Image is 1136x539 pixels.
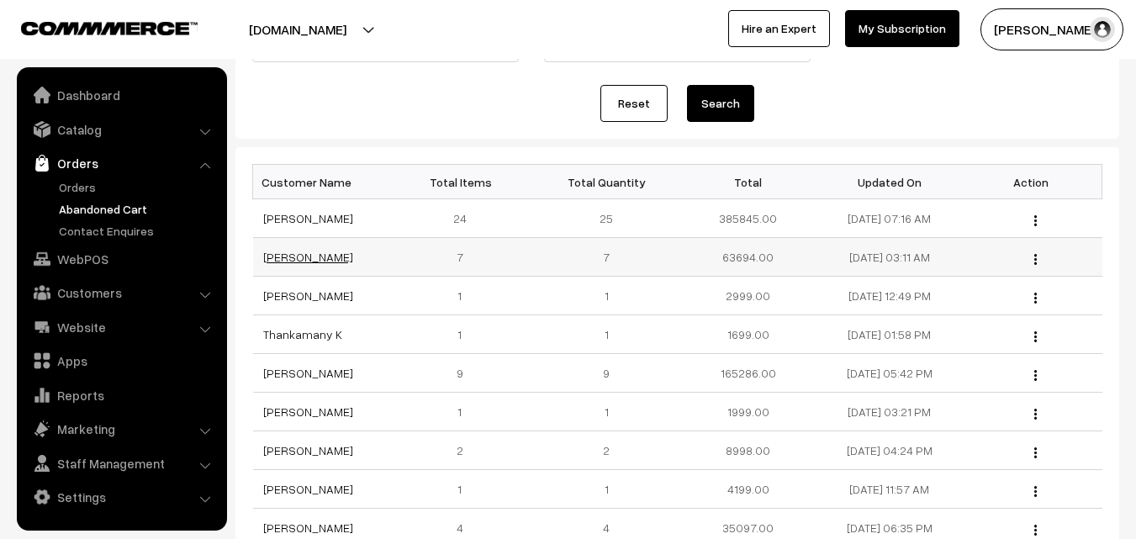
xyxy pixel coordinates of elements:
[263,482,353,496] a: [PERSON_NAME]
[394,277,536,315] td: 1
[819,165,960,199] th: Updated On
[819,431,960,470] td: [DATE] 04:24 PM
[21,22,198,34] img: COMMMERCE
[55,200,221,218] a: Abandoned Cart
[1034,525,1037,536] img: Menu
[253,165,394,199] th: Customer Name
[190,8,405,50] button: [DOMAIN_NAME]
[263,404,353,419] a: [PERSON_NAME]
[21,312,221,342] a: Website
[819,354,960,393] td: [DATE] 05:42 PM
[21,414,221,444] a: Marketing
[263,327,342,341] a: Thankamany K
[1034,254,1037,265] img: Menu
[394,315,536,354] td: 1
[677,315,818,354] td: 1699.00
[263,443,353,457] a: [PERSON_NAME]
[394,431,536,470] td: 2
[394,393,536,431] td: 1
[21,482,221,512] a: Settings
[1034,370,1037,381] img: Menu
[845,10,959,47] a: My Subscription
[677,431,818,470] td: 8998.00
[21,277,221,308] a: Customers
[536,199,677,238] td: 25
[21,380,221,410] a: Reports
[536,238,677,277] td: 7
[819,315,960,354] td: [DATE] 01:58 PM
[1090,17,1115,42] img: user
[394,165,536,199] th: Total Items
[263,250,353,264] a: [PERSON_NAME]
[677,199,818,238] td: 385845.00
[819,238,960,277] td: [DATE] 03:11 AM
[677,277,818,315] td: 2999.00
[1034,331,1037,342] img: Menu
[536,315,677,354] td: 1
[1034,215,1037,226] img: Menu
[536,354,677,393] td: 9
[263,211,353,225] a: [PERSON_NAME]
[263,521,353,535] a: [PERSON_NAME]
[263,366,353,380] a: [PERSON_NAME]
[819,393,960,431] td: [DATE] 03:21 PM
[677,165,818,199] th: Total
[55,178,221,196] a: Orders
[536,431,677,470] td: 2
[536,393,677,431] td: 1
[960,165,1102,199] th: Action
[394,199,536,238] td: 24
[600,85,668,122] a: Reset
[21,346,221,376] a: Apps
[819,199,960,238] td: [DATE] 07:16 AM
[980,8,1123,50] button: [PERSON_NAME]
[677,354,818,393] td: 165286.00
[1034,409,1037,420] img: Menu
[55,222,221,240] a: Contact Enquires
[687,85,754,122] button: Search
[728,10,830,47] a: Hire an Expert
[394,238,536,277] td: 7
[21,17,168,37] a: COMMMERCE
[1034,447,1037,458] img: Menu
[819,470,960,509] td: [DATE] 11:57 AM
[536,470,677,509] td: 1
[677,393,818,431] td: 1999.00
[677,470,818,509] td: 4199.00
[394,470,536,509] td: 1
[819,277,960,315] td: [DATE] 12:49 PM
[263,288,353,303] a: [PERSON_NAME]
[1034,293,1037,304] img: Menu
[677,238,818,277] td: 63694.00
[536,277,677,315] td: 1
[536,165,677,199] th: Total Quantity
[21,114,221,145] a: Catalog
[21,80,221,110] a: Dashboard
[21,244,221,274] a: WebPOS
[1034,486,1037,497] img: Menu
[21,148,221,178] a: Orders
[394,354,536,393] td: 9
[21,448,221,478] a: Staff Management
